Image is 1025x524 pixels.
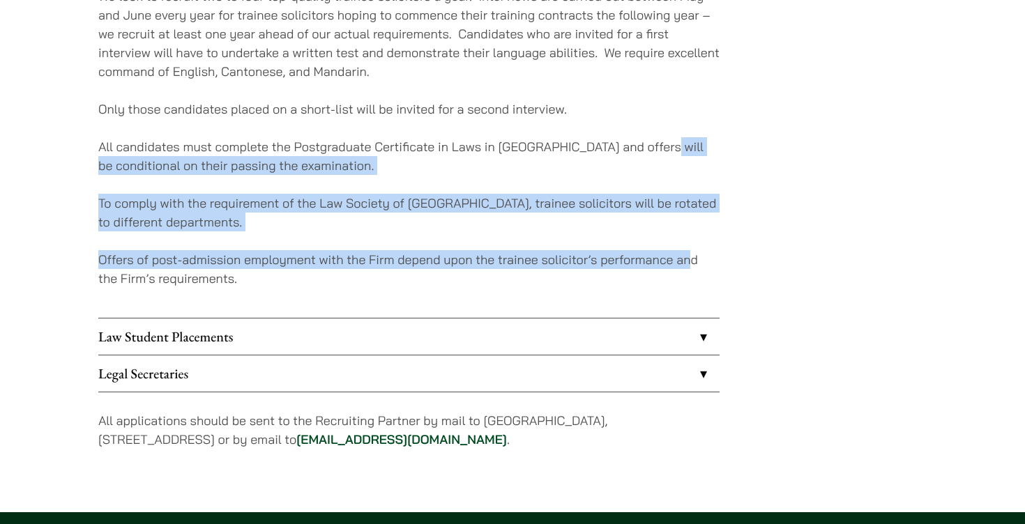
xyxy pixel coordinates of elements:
[98,250,720,288] p: Offers of post-admission employment with the Firm depend upon the trainee solicitor’s performance...
[98,411,720,449] p: All applications should be sent to the Recruiting Partner by mail to [GEOGRAPHIC_DATA], [STREET_A...
[296,431,507,447] a: [EMAIL_ADDRESS][DOMAIN_NAME]
[98,318,720,355] a: Law Student Placements
[98,100,720,118] p: Only those candidates placed on a short-list will be invited for a second interview.
[98,355,720,392] a: Legal Secretaries
[98,194,720,231] p: To comply with the requirement of the Law Society of [GEOGRAPHIC_DATA], trainee solicitors will b...
[98,137,720,175] p: All candidates must complete the Postgraduate Certificate in Laws in [GEOGRAPHIC_DATA] and offers...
